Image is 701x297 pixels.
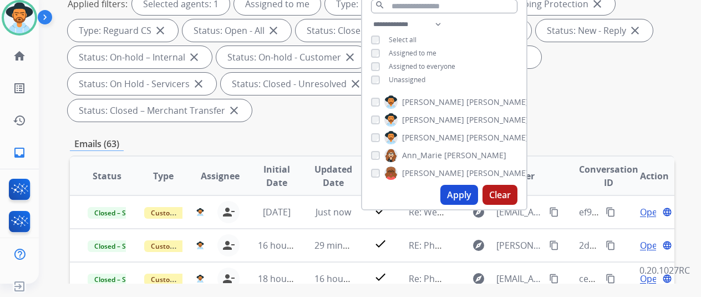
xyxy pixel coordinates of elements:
[472,205,485,219] mat-icon: explore
[13,49,26,63] mat-icon: home
[196,241,204,249] img: agent-avatar
[314,163,352,189] span: Updated Date
[402,168,464,179] span: [PERSON_NAME]
[154,24,167,37] mat-icon: close
[402,150,442,161] span: Ann_Marie
[496,239,542,252] span: [PERSON_NAME][EMAIL_ADDRESS][DOMAIN_NAME]
[640,272,663,285] span: Open
[496,272,542,285] span: [EMAIL_ADDRESS][DOMAIN_NAME]
[374,204,387,217] mat-icon: check
[227,104,241,117] mat-icon: close
[316,206,351,218] span: Just now
[374,237,387,250] mat-icon: check
[466,114,529,125] span: [PERSON_NAME]
[472,239,485,252] mat-icon: explore
[187,51,201,64] mat-icon: close
[579,163,638,189] span: Conversation ID
[13,146,26,159] mat-icon: inbox
[549,274,559,284] mat-icon: content_copy
[196,275,204,283] img: agent-avatar
[389,48,436,58] span: Assigned to me
[640,239,663,252] span: Open
[343,51,357,64] mat-icon: close
[466,132,529,143] span: [PERSON_NAME]
[153,169,174,183] span: Type
[192,77,205,90] mat-icon: close
[606,274,616,284] mat-icon: content_copy
[444,150,506,161] span: [PERSON_NAME]
[409,206,675,218] span: Re: Webform from [EMAIL_ADDRESS][DOMAIN_NAME] on [DATE]
[88,274,149,285] span: Closed – Solved
[496,205,542,219] span: [EMAIL_ADDRESS][DOMAIN_NAME]
[640,205,663,219] span: Open
[196,208,204,216] img: agent-avatar
[606,207,616,217] mat-icon: content_copy
[402,114,464,125] span: [PERSON_NAME]
[662,240,672,250] mat-icon: language
[549,240,559,250] mat-icon: content_copy
[466,97,529,108] span: [PERSON_NAME]
[606,240,616,250] mat-icon: content_copy
[409,273,456,285] span: Re: Photos.
[144,274,216,285] span: Customer Support
[88,207,149,219] span: Closed – Solved
[402,97,464,108] span: [PERSON_NAME]
[314,273,369,285] span: 16 hours ago
[68,46,212,68] div: Status: On-hold – Internal
[221,73,373,95] div: Status: Closed - Unresolved
[216,46,368,68] div: Status: On-hold - Customer
[258,163,296,189] span: Initial Date
[222,205,235,219] mat-icon: person_remove
[639,264,690,277] p: 0.20.1027RC
[389,62,455,71] span: Assigned to everyone
[267,24,280,37] mat-icon: close
[13,82,26,95] mat-icon: list_alt
[263,206,291,218] span: [DATE]
[618,157,674,195] th: Action
[4,2,35,33] img: avatar
[314,239,379,251] span: 29 minutes ago
[472,272,485,285] mat-icon: explore
[201,169,240,183] span: Assignee
[402,132,464,143] span: [PERSON_NAME]
[440,185,478,205] button: Apply
[628,24,642,37] mat-icon: close
[13,114,26,127] mat-icon: history
[374,270,387,284] mat-icon: check
[349,77,362,90] mat-icon: close
[409,239,449,251] span: RE: Photo
[68,19,178,42] div: Type: Reguard CS
[258,273,313,285] span: 18 hours ago
[88,240,149,252] span: Closed – Solved
[389,35,416,44] span: Select all
[536,19,653,42] div: Status: New - Reply
[389,75,425,84] span: Unassigned
[222,239,235,252] mat-icon: person_remove
[549,207,559,217] mat-icon: content_copy
[70,137,124,151] p: Emails (63)
[144,240,216,252] span: Customer Support
[144,207,216,219] span: Customer Support
[222,272,235,285] mat-icon: person_remove
[182,19,291,42] div: Status: Open - All
[482,185,517,205] button: Clear
[68,73,216,95] div: Status: On Hold - Servicers
[662,207,672,217] mat-icon: language
[296,19,410,42] div: Status: Closed - All
[93,169,121,183] span: Status
[68,99,252,122] div: Status: Closed – Merchant Transfer
[466,168,529,179] span: [PERSON_NAME]
[662,274,672,284] mat-icon: language
[258,239,313,251] span: 16 hours ago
